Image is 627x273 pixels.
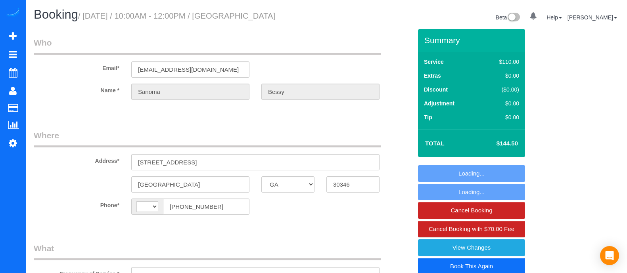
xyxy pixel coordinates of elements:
div: $0.00 [482,113,519,121]
img: New interface [507,13,520,23]
label: Service [424,58,444,66]
input: Last Name* [261,84,380,100]
a: Cancel Booking [418,202,525,219]
div: $0.00 [482,99,519,107]
div: Open Intercom Messenger [600,246,619,265]
label: Discount [424,86,448,94]
a: View Changes [418,239,525,256]
div: $110.00 [482,58,519,66]
div: ($0.00) [482,86,519,94]
input: Zip Code* [326,176,380,193]
h3: Summary [424,36,521,45]
label: Address* [28,154,125,165]
input: City* [131,176,249,193]
input: Phone* [163,199,249,215]
span: Cancel Booking with $70.00 Fee [429,225,514,232]
strong: Total [425,140,445,147]
h4: $144.50 [473,140,518,147]
a: Help [546,14,562,21]
legend: Where [34,130,381,147]
div: $0.00 [482,72,519,80]
a: Cancel Booking with $70.00 Fee [418,221,525,237]
small: / [DATE] / 10:00AM - 12:00PM / [GEOGRAPHIC_DATA] [78,11,275,20]
label: Adjustment [424,99,454,107]
label: Email* [28,61,125,72]
label: Tip [424,113,432,121]
span: Booking [34,8,78,21]
legend: Who [34,37,381,55]
a: [PERSON_NAME] [568,14,617,21]
label: Phone* [28,199,125,209]
label: Name * [28,84,125,94]
label: Extras [424,72,441,80]
img: Automaid Logo [5,8,21,19]
a: Beta [496,14,520,21]
input: First Name* [131,84,249,100]
legend: What [34,242,381,260]
input: Email* [131,61,249,78]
